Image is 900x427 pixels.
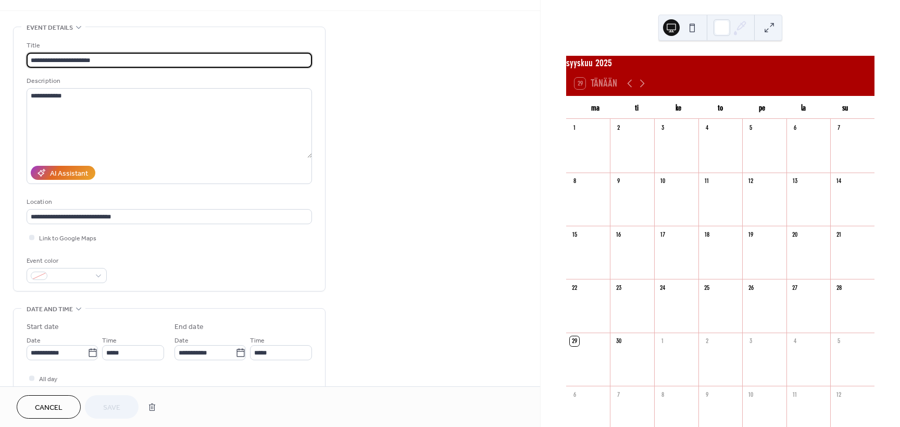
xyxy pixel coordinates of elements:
div: 23 [614,283,623,292]
div: 12 [834,389,844,399]
div: 8 [658,389,667,399]
div: pe [741,96,783,119]
div: 19 [746,229,755,239]
button: Cancel [17,395,81,419]
div: 21 [834,229,844,239]
span: Date [174,335,189,346]
span: Date [27,335,41,346]
div: 5 [746,123,755,132]
span: Time [102,335,117,346]
div: Location [27,197,310,208]
div: 18 [702,229,711,239]
div: 6 [790,123,799,132]
div: 4 [702,123,711,132]
div: 12 [746,176,755,186]
span: Show date only [39,385,82,396]
div: 7 [834,123,844,132]
div: 20 [790,229,799,239]
div: 10 [658,176,667,186]
div: 3 [658,123,667,132]
button: AI Assistant [31,166,95,180]
div: Event color [27,255,105,266]
div: End date [174,322,204,333]
div: 1 [658,336,667,346]
span: Cancel [35,402,63,413]
div: ti [616,96,658,119]
span: Link to Google Maps [39,233,96,244]
div: 8 [570,176,579,186]
div: 26 [746,283,755,292]
div: su [824,96,866,119]
div: 2 [614,123,623,132]
div: 1 [570,123,579,132]
div: Description [27,76,310,87]
div: 11 [790,389,799,399]
div: 17 [658,229,667,239]
div: syyskuu 2025 [566,56,874,71]
div: 6 [570,389,579,399]
span: All day [39,374,57,385]
span: Date and time [27,304,73,315]
div: ma [574,96,616,119]
span: Event details [27,22,73,33]
div: 5 [834,336,844,346]
div: Start date [27,322,59,333]
div: 11 [702,176,711,186]
div: 25 [702,283,711,292]
div: AI Assistant [50,168,88,179]
div: 28 [834,283,844,292]
div: Title [27,40,310,51]
div: la [783,96,824,119]
div: 27 [790,283,799,292]
div: 24 [658,283,667,292]
div: to [699,96,741,119]
div: 9 [614,176,623,186]
div: 15 [570,229,579,239]
div: ke [658,96,699,119]
div: 9 [702,389,711,399]
span: Time [250,335,265,346]
div: 10 [746,389,755,399]
div: 4 [790,336,799,346]
div: 13 [790,176,799,186]
div: 30 [614,336,623,346]
div: 29 [570,336,579,346]
div: 3 [746,336,755,346]
div: 2 [702,336,711,346]
div: 16 [614,229,623,239]
div: 14 [834,176,844,186]
div: 22 [570,283,579,292]
div: 7 [614,389,623,399]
